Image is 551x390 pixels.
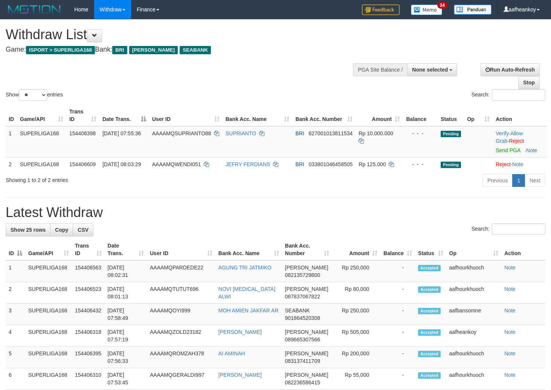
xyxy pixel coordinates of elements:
span: [DATE] 08:03:29 [102,161,141,167]
td: AAAAMQTUTUT696 [147,282,215,304]
span: [PERSON_NAME] [285,329,328,335]
td: - [380,325,415,347]
span: Accepted [418,308,441,314]
td: SUPERLIGA168 [17,157,66,171]
span: · [496,130,523,144]
td: 154406318 [72,325,105,347]
span: [PERSON_NAME] [285,350,328,356]
a: Stop [518,76,540,89]
a: Allow Grab [496,130,523,144]
img: Button%20Memo.svg [411,5,443,15]
span: [PERSON_NAME] [285,372,328,378]
th: User ID: activate to sort column ascending [147,239,215,260]
td: 154406432 [72,304,105,325]
td: AAAAMQZOLD23182 [147,325,215,347]
span: 154406398 [69,130,96,136]
a: Run Auto-Refresh [481,63,540,76]
td: 2 [6,157,17,171]
td: - [380,347,415,368]
a: NOVI [MEDICAL_DATA] ALWI [218,286,275,300]
th: Amount: activate to sort column ascending [332,239,380,260]
a: Note [526,147,537,153]
select: Showentries [19,89,47,101]
span: SEABANK [285,307,310,314]
span: None selected [412,67,448,73]
span: Copy 082135729800 to clipboard [285,272,320,278]
td: SUPERLIGA168 [25,304,72,325]
th: Amount: activate to sort column ascending [356,105,403,126]
span: Copy 083137411709 to clipboard [285,358,320,364]
span: Pending [441,162,461,168]
td: aafbansomne [446,304,502,325]
a: Show 25 rows [6,223,50,236]
label: Search: [472,223,545,235]
span: Accepted [418,286,441,293]
th: Date Trans.: activate to sort column ascending [105,239,147,260]
a: CSV [73,223,93,236]
span: SEABANK [180,46,211,54]
div: Showing 1 to 2 of 2 entries [6,173,224,184]
span: Accepted [418,372,441,379]
td: Rp 55,000 [332,368,380,390]
a: 1 [512,174,525,187]
td: - [380,282,415,304]
span: Copy 901864520308 to clipboard [285,315,320,321]
th: Bank Acc. Name: activate to sort column ascending [215,239,282,260]
span: Accepted [418,265,441,271]
img: MOTION_logo.png [6,4,63,15]
th: Trans ID: activate to sort column ascending [66,105,99,126]
input: Search: [492,89,545,101]
a: SUPRIANTO [226,130,256,136]
td: 154406563 [72,260,105,282]
th: Trans ID: activate to sort column ascending [72,239,105,260]
td: Rp 250,000 [332,260,380,282]
td: [DATE] 07:56:33 [105,347,147,368]
label: Show entries [6,89,63,101]
a: MOH AMIEN JAKFAR AR [218,307,278,314]
td: SUPERLIGA168 [25,368,72,390]
th: Status [438,105,464,126]
a: Reject [496,161,511,167]
th: Date Trans.: activate to sort column descending [99,105,149,126]
td: AAAAMQPARDEDE22 [147,260,215,282]
td: SUPERLIGA168 [17,126,66,158]
td: 1 [6,126,17,158]
span: [PERSON_NAME] [129,46,178,54]
img: Feedback.jpg [362,5,400,15]
td: Rp 250,000 [332,304,380,325]
td: - [380,368,415,390]
td: AAAAMQOYI999 [147,304,215,325]
th: ID [6,105,17,126]
td: · [493,157,547,171]
td: 5 [6,347,25,368]
td: SUPERLIGA168 [25,347,72,368]
img: panduan.png [454,5,491,15]
h4: Game: Bank: [6,46,360,54]
td: SUPERLIGA168 [25,282,72,304]
a: Verify [496,130,509,136]
span: CSV [78,227,89,233]
td: [DATE] 07:57:19 [105,325,147,347]
a: Note [504,286,516,292]
th: Bank Acc. Number: activate to sort column ascending [292,105,356,126]
th: Balance [403,105,438,126]
td: [DATE] 08:02:31 [105,260,147,282]
th: Bank Acc. Number: activate to sort column ascending [282,239,333,260]
a: Reject [509,138,524,144]
th: Op: activate to sort column ascending [446,239,502,260]
th: ID: activate to sort column descending [6,239,25,260]
td: SUPERLIGA168 [25,260,72,282]
th: Action [501,239,545,260]
a: Note [504,372,516,378]
td: [DATE] 08:01:13 [105,282,147,304]
span: BRI [295,130,304,136]
a: [PERSON_NAME] [218,372,262,378]
td: AAAAMQROMZAH378 [147,347,215,368]
span: Copy 627001013811534 to clipboard [308,130,353,136]
th: Status: activate to sort column ascending [415,239,446,260]
div: - - - [406,161,435,168]
td: Rp 80,000 [332,282,380,304]
h1: Latest Withdraw [6,205,545,220]
td: aafheankoy [446,325,502,347]
a: JEFRY FERDIANS [226,161,270,167]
